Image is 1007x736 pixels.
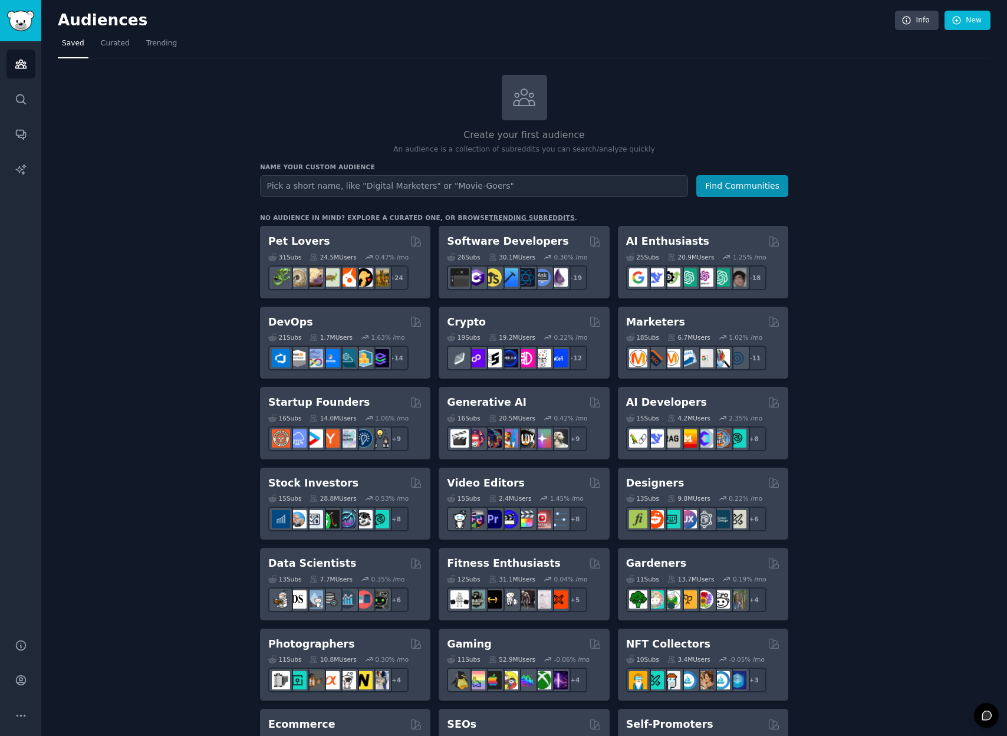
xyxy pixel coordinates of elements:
[626,575,659,583] div: 11 Sub s
[305,429,323,448] img: startup
[626,395,707,410] h2: AI Developers
[667,575,714,583] div: 13.7M Users
[667,333,710,341] div: 6.7M Users
[272,349,290,367] img: azuredevops
[679,510,697,528] img: UXDesign
[272,590,290,609] img: MachineLearning
[447,234,568,249] h2: Software Developers
[384,426,409,451] div: + 9
[489,333,535,341] div: 19.2M Users
[268,414,301,422] div: 16 Sub s
[626,414,659,422] div: 15 Sub s
[729,655,765,663] div: -0.05 % /mo
[629,590,647,609] img: vegetablegardening
[371,268,389,287] img: dogbreed
[679,590,697,609] img: GardeningUK
[667,414,710,422] div: 4.2M Users
[516,429,535,448] img: FluxAI
[662,671,680,689] img: NFTmarket
[268,333,301,341] div: 21 Sub s
[354,349,373,367] img: aws_cdk
[549,510,568,528] img: postproduction
[695,671,713,689] img: CryptoArt
[268,717,335,732] h2: Ecommerce
[712,510,730,528] img: learndesign
[447,395,526,410] h2: Generative AI
[667,655,710,663] div: 3.4M Users
[447,556,561,571] h2: Fitness Enthusiasts
[483,349,502,367] img: ethstaker
[626,315,685,330] h2: Marketers
[554,333,588,341] div: 0.22 % /mo
[310,414,356,422] div: 14.0M Users
[305,590,323,609] img: statistics
[338,349,356,367] img: platformengineering
[260,163,788,171] h3: Name your custom audience
[629,268,647,287] img: GoogleGeminiAI
[272,429,290,448] img: EntrepreneurRideAlong
[549,268,568,287] img: elixir
[895,11,939,31] a: Info
[288,429,307,448] img: SaaS
[626,234,709,249] h2: AI Enthusiasts
[489,414,535,422] div: 20.5M Users
[375,414,409,422] div: 1.06 % /mo
[516,349,535,367] img: defiblockchain
[626,476,685,491] h2: Designers
[338,671,356,689] img: canon
[384,265,409,290] div: + 24
[447,333,480,341] div: 19 Sub s
[500,429,518,448] img: sdforall
[626,556,687,571] h2: Gardeners
[371,333,405,341] div: 1.63 % /mo
[516,590,535,609] img: fitness30plus
[260,128,788,143] h2: Create your first audience
[549,590,568,609] img: personaltraining
[447,414,480,422] div: 16 Sub s
[338,268,356,287] img: cockatiel
[646,268,664,287] img: DeepSeek
[268,234,330,249] h2: Pet Lovers
[516,510,535,528] img: finalcutpro
[483,268,502,287] img: learnjavascript
[712,429,730,448] img: llmops
[679,268,697,287] img: chatgpt_promptDesign
[533,671,551,689] img: XboxGamers
[268,253,301,261] div: 31 Sub s
[268,637,355,652] h2: Photographers
[447,315,486,330] h2: Crypto
[371,671,389,689] img: WeddingPhotography
[483,671,502,689] img: macgaming
[728,268,746,287] img: ArtificalIntelligence
[268,395,370,410] h2: Startup Founders
[500,268,518,287] img: iOSProgramming
[489,494,532,502] div: 2.4M Users
[729,333,762,341] div: 1.02 % /mo
[667,253,714,261] div: 20.9M Users
[384,507,409,531] div: + 8
[268,575,301,583] div: 13 Sub s
[562,507,587,531] div: + 8
[354,429,373,448] img: Entrepreneurship
[516,671,535,689] img: gamers
[646,510,664,528] img: logodesign
[695,349,713,367] img: googleads
[646,671,664,689] img: NFTMarketplace
[483,510,502,528] img: premiere
[260,175,688,197] input: Pick a short name, like "Digital Marketers" or "Movie-Goers"
[533,268,551,287] img: AskComputerScience
[321,590,340,609] img: dataengineering
[533,429,551,448] img: starryai
[742,265,766,290] div: + 18
[447,575,480,583] div: 12 Sub s
[695,268,713,287] img: OpenAIDev
[62,38,84,49] span: Saved
[321,268,340,287] img: turtle
[516,268,535,287] img: reactnative
[288,510,307,528] img: ValueInvesting
[447,253,480,261] div: 26 Sub s
[447,655,480,663] div: 11 Sub s
[667,494,710,502] div: 9.8M Users
[742,426,766,451] div: + 8
[728,349,746,367] img: OnlineMarketing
